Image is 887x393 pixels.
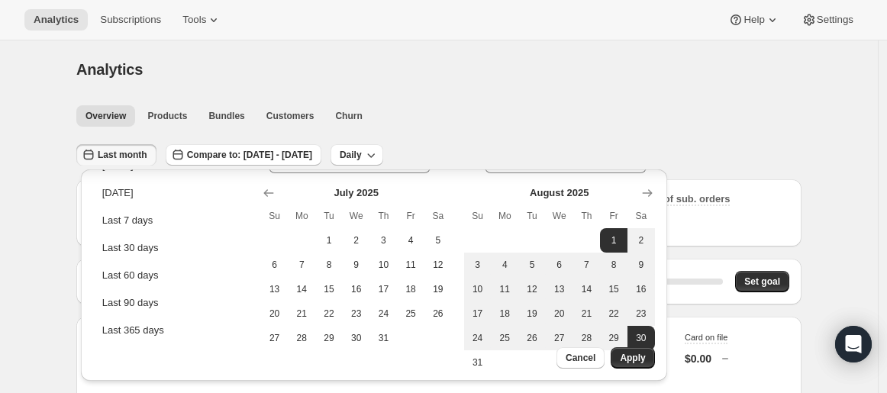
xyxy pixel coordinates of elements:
[376,234,392,246] span: 3
[573,277,601,301] button: Thursday August 14 2025
[397,253,424,277] button: Friday July 11 2025
[34,14,79,26] span: Analytics
[464,253,492,277] button: Sunday August 3 2025
[620,352,645,364] span: Apply
[579,308,595,320] span: 21
[600,301,627,326] button: Friday August 22 2025
[431,283,446,295] span: 19
[491,326,518,350] button: Monday August 25 2025
[546,277,573,301] button: Wednesday August 13 2025
[267,259,282,271] span: 6
[524,283,540,295] span: 12
[431,210,446,222] span: Sa
[267,308,282,320] span: 20
[102,240,159,256] div: Last 30 days
[288,301,315,326] button: Monday July 21 2025
[524,210,540,222] span: Tu
[321,308,337,320] span: 22
[370,204,398,228] th: Thursday
[464,350,492,375] button: Sunday August 31 2025
[566,352,595,364] span: Cancel
[719,9,789,31] button: Help
[403,259,418,271] span: 11
[288,277,315,301] button: Monday July 14 2025
[518,301,546,326] button: Tuesday August 19 2025
[735,271,789,292] button: Set goal
[294,210,309,222] span: Mo
[634,332,649,344] span: 30
[98,149,147,161] span: Last month
[634,210,649,222] span: Sa
[349,332,364,344] span: 30
[464,204,492,228] th: Sunday
[376,332,392,344] span: 31
[431,308,446,320] span: 26
[294,332,309,344] span: 28
[600,253,627,277] button: Friday August 8 2025
[431,234,446,246] span: 5
[349,308,364,320] span: 23
[600,204,627,228] th: Friday
[343,277,370,301] button: Wednesday July 16 2025
[397,301,424,326] button: Friday July 25 2025
[491,277,518,301] button: Monday August 11 2025
[579,259,595,271] span: 7
[98,236,250,260] button: Last 30 days
[470,210,485,222] span: Su
[424,301,452,326] button: Saturday July 26 2025
[424,228,452,253] button: Saturday July 5 2025
[343,228,370,253] button: Wednesday July 2 2025
[556,347,605,369] button: Cancel
[343,301,370,326] button: Wednesday July 23 2025
[634,259,649,271] span: 9
[261,204,289,228] th: Sunday
[315,253,343,277] button: Tuesday July 8 2025
[552,332,567,344] span: 27
[573,326,601,350] button: Thursday August 28 2025
[331,144,383,166] button: Daily
[524,308,540,320] span: 19
[611,347,654,369] button: Apply
[552,283,567,295] span: 13
[349,283,364,295] span: 16
[403,308,418,320] span: 25
[600,228,627,253] button: Start of range Friday August 1 2025
[835,326,872,362] div: Open Intercom Messenger
[370,253,398,277] button: Thursday July 10 2025
[349,234,364,246] span: 2
[100,14,161,26] span: Subscriptions
[261,326,289,350] button: Sunday July 27 2025
[102,268,159,283] div: Last 60 days
[76,144,156,166] button: Last month
[166,144,321,166] button: Compare to: [DATE] - [DATE]
[397,277,424,301] button: Friday July 18 2025
[288,253,315,277] button: Monday July 7 2025
[102,185,134,201] div: [DATE]
[518,277,546,301] button: Tuesday August 12 2025
[288,204,315,228] th: Monday
[497,332,512,344] span: 25
[370,301,398,326] button: Thursday July 24 2025
[376,308,392,320] span: 24
[573,301,601,326] button: Thursday August 21 2025
[518,253,546,277] button: Tuesday August 5 2025
[424,253,452,277] button: Saturday July 12 2025
[315,228,343,253] button: Tuesday July 1 2025
[518,326,546,350] button: Tuesday August 26 2025
[343,253,370,277] button: Wednesday July 9 2025
[744,275,780,288] span: Set goal
[464,326,492,350] button: Sunday August 24 2025
[470,259,485,271] span: 3
[464,277,492,301] button: Sunday August 10 2025
[294,259,309,271] span: 7
[321,234,337,246] span: 1
[266,110,314,122] span: Customers
[208,110,244,122] span: Bundles
[315,326,343,350] button: Tuesday July 29 2025
[817,14,853,26] span: Settings
[573,204,601,228] th: Thursday
[315,301,343,326] button: Tuesday July 22 2025
[546,204,573,228] th: Wednesday
[102,295,159,311] div: Last 90 days
[343,204,370,228] th: Wednesday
